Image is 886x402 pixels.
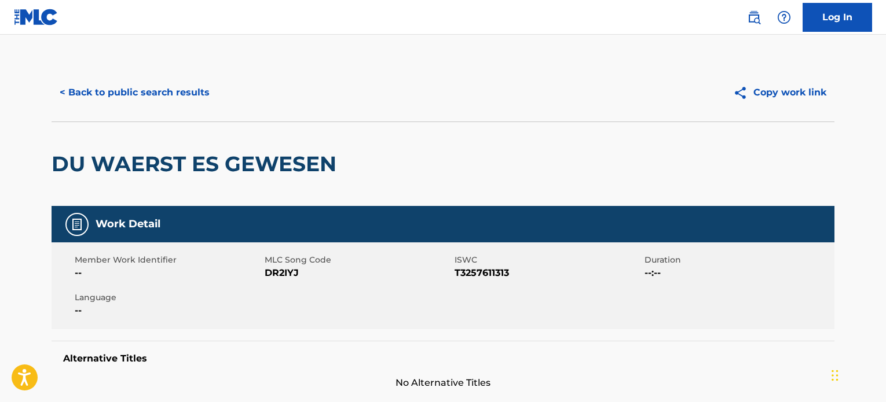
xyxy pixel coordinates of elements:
[747,10,761,24] img: search
[14,9,58,25] img: MLC Logo
[265,266,452,280] span: DR2IYJ
[777,10,791,24] img: help
[645,254,832,266] span: Duration
[455,266,642,280] span: T3257611313
[96,217,160,231] h5: Work Detail
[742,6,766,29] a: Public Search
[733,86,753,100] img: Copy work link
[645,266,832,280] span: --:--
[455,254,642,266] span: ISWC
[52,151,342,177] h2: DU WAERST ES GEWESEN
[63,353,823,364] h5: Alternative Titles
[265,254,452,266] span: MLC Song Code
[725,78,834,107] button: Copy work link
[75,254,262,266] span: Member Work Identifier
[772,6,796,29] div: Help
[75,304,262,318] span: --
[70,217,84,231] img: Work Detail
[52,376,834,390] span: No Alternative Titles
[75,292,262,304] span: Language
[828,346,886,402] iframe: Chat Widget
[803,3,872,32] a: Log In
[75,266,262,280] span: --
[52,78,218,107] button: < Back to public search results
[832,358,839,393] div: Drag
